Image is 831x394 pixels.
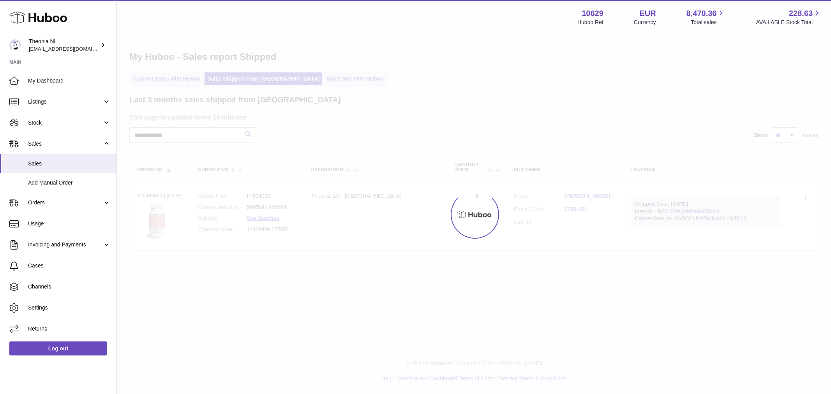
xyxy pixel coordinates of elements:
a: Log out [9,341,107,355]
span: Total sales [691,19,725,26]
span: AVAILABLE Stock Total [756,19,822,26]
div: Huboo Ref [577,19,603,26]
span: Sales [28,160,111,167]
span: Orders [28,199,102,206]
span: Sales [28,140,102,148]
span: Stock [28,119,102,127]
img: info@wholesomegoods.eu [9,39,21,51]
span: Cases [28,262,111,269]
span: Settings [28,304,111,311]
span: 8,470.36 [686,8,717,19]
span: [EMAIL_ADDRESS][DOMAIN_NAME] [29,46,115,52]
strong: EUR [639,8,656,19]
span: Channels [28,283,111,290]
span: Listings [28,98,102,106]
span: 228.63 [789,8,813,19]
span: Add Manual Order [28,179,111,186]
div: Currency [634,19,656,26]
a: 228.63 AVAILABLE Stock Total [756,8,822,26]
span: My Dashboard [28,77,111,84]
a: 8,470.36 Total sales [686,8,726,26]
span: Invoicing and Payments [28,241,102,248]
span: Returns [28,325,111,332]
strong: 10629 [582,8,603,19]
span: Usage [28,220,111,227]
div: Theonia NL [29,38,99,53]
